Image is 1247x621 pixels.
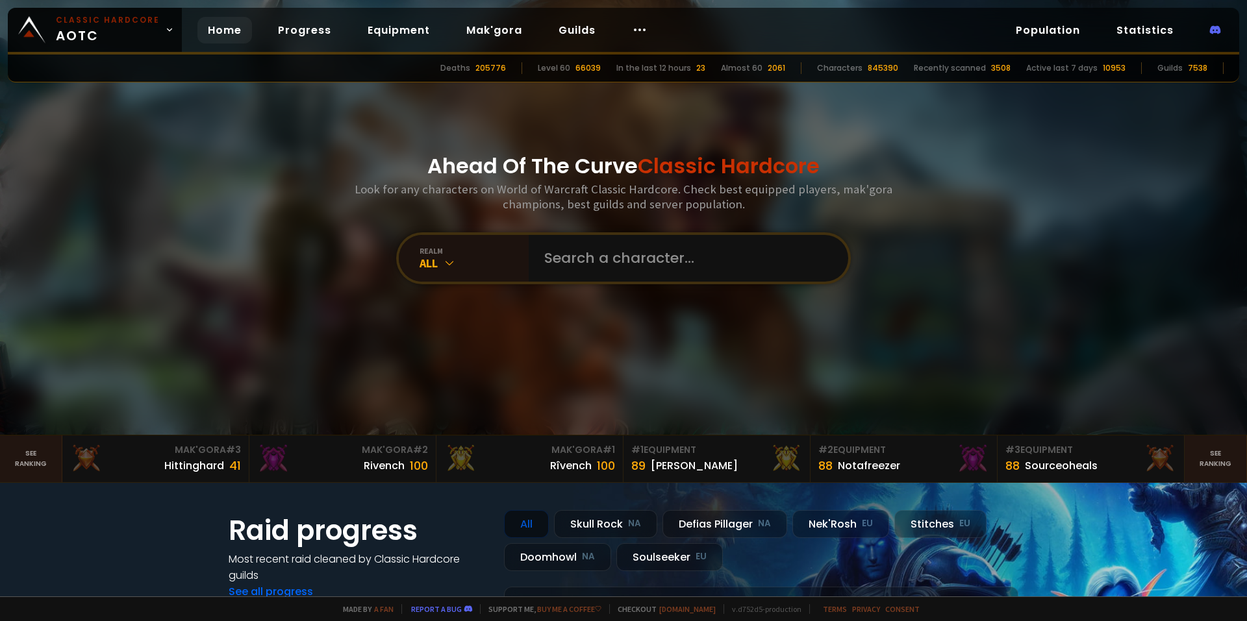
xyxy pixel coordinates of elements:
div: 66039 [575,62,601,74]
small: EU [696,550,707,563]
div: 100 [410,457,428,474]
span: AOTC [56,14,160,45]
a: #3Equipment88Sourceoheals [998,435,1185,482]
div: Almost 60 [721,62,762,74]
div: Doomhowl [504,543,611,571]
div: Rivench [364,457,405,474]
div: 845390 [868,62,898,74]
div: All [504,510,549,538]
span: Checkout [609,604,716,614]
span: # 1 [603,443,615,456]
div: Level 60 [538,62,570,74]
a: Buy me a coffee [537,604,601,614]
div: Recently scanned [914,62,986,74]
a: a fan [374,604,394,614]
div: 88 [1005,457,1020,474]
div: 205776 [475,62,506,74]
div: Equipment [818,443,989,457]
span: Made by [335,604,394,614]
a: Home [197,17,252,43]
a: Statistics [1106,17,1184,43]
a: Equipment [357,17,440,43]
div: Deaths [440,62,470,74]
small: Classic Hardcore [56,14,160,26]
div: Active last 7 days [1026,62,1098,74]
small: NA [582,550,595,563]
div: 100 [597,457,615,474]
h3: Look for any characters on World of Warcraft Classic Hardcore. Check best equipped players, mak'g... [349,182,898,212]
div: Equipment [631,443,802,457]
small: EU [862,517,873,530]
a: Terms [823,604,847,614]
a: Mak'gora [456,17,533,43]
a: Consent [885,604,920,614]
div: Soulseeker [616,543,723,571]
a: #2Equipment88Notafreezer [811,435,998,482]
small: NA [628,517,641,530]
div: [PERSON_NAME] [651,457,738,474]
div: Skull Rock [554,510,657,538]
div: Defias Pillager [662,510,787,538]
a: Report a bug [411,604,462,614]
div: Mak'Gora [444,443,615,457]
div: Mak'Gora [70,443,241,457]
div: Hittinghard [164,457,224,474]
div: 7538 [1188,62,1207,74]
div: Characters [817,62,863,74]
h4: Most recent raid cleaned by Classic Hardcore guilds [229,551,488,583]
div: Equipment [1005,443,1176,457]
div: All [420,256,529,271]
div: 88 [818,457,833,474]
a: See all progress [229,584,313,599]
a: Progress [268,17,342,43]
span: Support me, [480,604,601,614]
a: [DATE]zgpetri on godDefias Pillager8 /90 [504,587,1018,621]
input: Search a character... [536,235,833,282]
h1: Ahead Of The Curve [427,151,820,182]
span: # 2 [818,443,833,456]
a: [DOMAIN_NAME] [659,604,716,614]
a: Mak'Gora#2Rivench100 [249,435,436,482]
div: 2061 [768,62,785,74]
span: # 3 [226,443,241,456]
a: Privacy [852,604,880,614]
div: Guilds [1157,62,1183,74]
div: In the last 12 hours [616,62,691,74]
a: Classic HardcoreAOTC [8,8,182,52]
span: # 2 [413,443,428,456]
span: # 3 [1005,443,1020,456]
div: Nek'Rosh [792,510,889,538]
small: EU [959,517,970,530]
div: 10953 [1103,62,1126,74]
div: Sourceoheals [1025,457,1098,474]
h1: Raid progress [229,510,488,551]
span: Classic Hardcore [638,151,820,180]
a: #1Equipment89[PERSON_NAME] [623,435,811,482]
a: Mak'Gora#1Rîvench100 [436,435,623,482]
a: Guilds [548,17,606,43]
div: realm [420,246,529,256]
div: Mak'Gora [257,443,428,457]
div: Stitches [894,510,987,538]
div: Rîvench [550,457,592,474]
span: v. d752d5 - production [724,604,801,614]
div: 89 [631,457,646,474]
a: Population [1005,17,1090,43]
a: Seeranking [1185,435,1247,482]
div: 41 [229,457,241,474]
small: NA [758,517,771,530]
div: 3508 [991,62,1011,74]
span: # 1 [631,443,644,456]
a: Mak'Gora#3Hittinghard41 [62,435,249,482]
div: 23 [696,62,705,74]
div: Notafreezer [838,457,900,474]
